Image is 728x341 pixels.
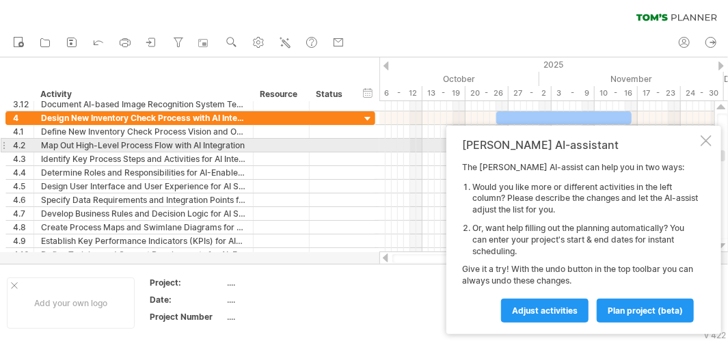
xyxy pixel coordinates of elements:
[704,330,726,340] div: v 422
[681,86,724,100] div: 24 - 30
[150,294,225,305] div: Date:
[13,139,33,152] div: 4.2
[41,207,246,220] div: Develop Business Rules and Decision Logic for AI System
[228,311,342,323] div: ....
[13,166,33,179] div: 4.4
[228,294,342,305] div: ....
[13,221,33,234] div: 4.8
[539,72,724,86] div: November 2025
[509,86,552,100] div: 27 - 2
[462,162,698,322] div: The [PERSON_NAME] AI-assist can help you in two ways: Give it a try! With the undo button in the ...
[13,125,33,138] div: 4.1
[41,111,246,124] div: Design New Inventory Check Process with AI Integration
[597,299,694,323] a: plan project (beta)
[228,277,342,288] div: ....
[13,98,33,111] div: 3.12
[41,180,246,193] div: Design User Interface and User Experience for AI System
[13,234,33,247] div: 4.9
[150,277,225,288] div: Project:
[41,234,246,247] div: Establish Key Performance Indicators (KPIs) for AI-Enabled Process
[150,311,225,323] div: Project Number
[552,86,595,100] div: 3 - 9
[40,87,245,101] div: Activity
[316,87,346,101] div: Status
[608,305,683,316] span: plan project (beta)
[41,166,246,179] div: Determine Roles and Responsibilities for AI-Enabled Process
[41,152,246,165] div: Identify Key Process Steps and Activities for AI Integration
[472,223,698,257] li: Or, want help filling out the planning automatically? You can enter your project's start & end da...
[13,193,33,206] div: 4.6
[595,86,638,100] div: 10 - 16
[260,87,301,101] div: Resource
[379,86,422,100] div: 6 - 12
[41,139,246,152] div: Map Out High-Level Process Flow with AI Integration
[13,111,33,124] div: 4
[422,86,466,100] div: 13 - 19
[638,86,681,100] div: 17 - 23
[512,305,578,316] span: Adjust activities
[13,207,33,220] div: 4.7
[13,152,33,165] div: 4.3
[349,72,539,86] div: October 2025
[466,86,509,100] div: 20 - 26
[501,299,589,323] a: Adjust activities
[41,125,246,138] div: Define New Inventory Check Process Vision and Objectives
[41,248,246,261] div: Define Training and Support Requirements for AI-Enabled Process
[13,180,33,193] div: 4.5
[41,221,246,234] div: Create Process Maps and Swimlane Diagrams for AI-Enabled Process
[7,277,135,329] div: Add your own logo
[462,138,698,152] div: [PERSON_NAME] AI-assistant
[13,248,33,261] div: 4.10
[41,98,246,111] div: Document AI-based Image Recognition System Technical Requirements
[41,193,246,206] div: Specify Data Requirements and Integration Points for AI System
[472,182,698,216] li: Would you like more or different activities in the left column? Please describe the changes and l...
